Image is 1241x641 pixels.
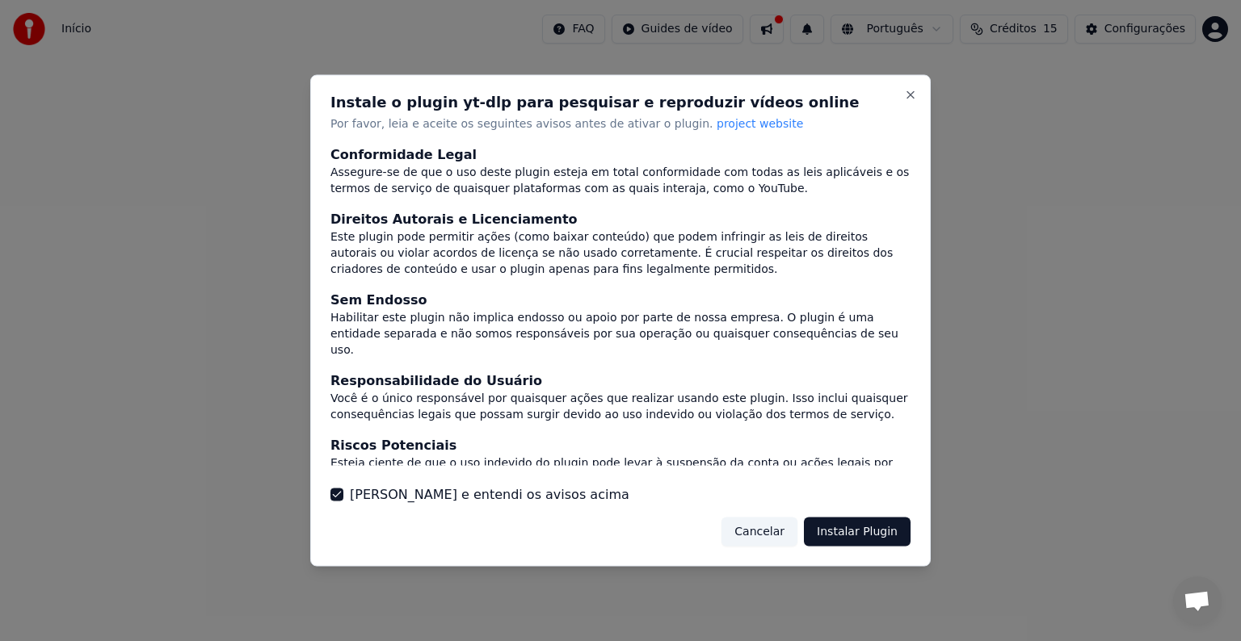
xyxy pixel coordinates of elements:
[330,209,911,228] div: Direitos Autorais e Licenciamento
[330,228,911,277] div: Este plugin pode permitir ações (como baixar conteúdo) que podem infringir as leis de direitos au...
[330,116,911,132] p: Por favor, leia e aceite os seguintes avisos antes de ativar o plugin.
[804,517,911,546] button: Instalar Plugin
[330,455,911,487] div: Esteja ciente de que o uso indevido do plugin pode levar à suspensão da conta ou ações legais por...
[330,309,911,358] div: Habilitar este plugin não implica endosso ou apoio por parte de nossa empresa. O plugin é uma ent...
[330,164,911,196] div: Assegure-se de que o uso deste plugin esteja em total conformidade com todas as leis aplicáveis e...
[721,517,797,546] button: Cancelar
[717,117,803,130] span: project website
[330,371,911,390] div: Responsabilidade do Usuário
[330,95,911,110] h2: Instale o plugin yt-dlp para pesquisar e reproduzir vídeos online
[330,290,911,309] div: Sem Endosso
[350,484,629,504] label: [PERSON_NAME] e entendi os avisos acima
[330,145,911,164] div: Conformidade Legal
[330,435,911,455] div: Riscos Potenciais
[330,390,911,422] div: Você é o único responsável por quaisquer ações que realizar usando este plugin. Isso inclui quais...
